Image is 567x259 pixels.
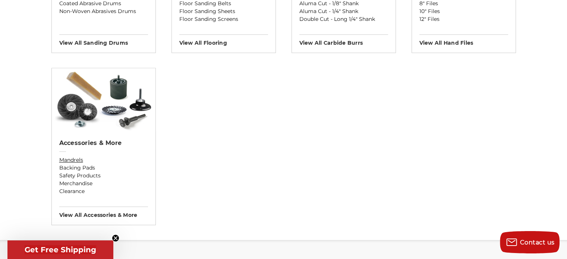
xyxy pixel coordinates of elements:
[59,180,148,187] a: Merchandise
[112,234,119,242] button: Close teaser
[59,7,148,15] a: Non-Woven Abrasives Drums
[299,15,388,23] a: Double Cut - Long 1/4" Shank
[25,245,96,254] span: Get Free Shipping
[520,239,555,246] span: Contact us
[59,34,148,46] h3: View All sanding drums
[299,34,388,46] h3: View All carbide burrs
[500,231,560,253] button: Contact us
[419,7,508,15] a: 10" Files
[179,15,268,23] a: Floor Sanding Screens
[7,240,113,259] div: Get Free ShippingClose teaser
[179,7,268,15] a: Floor Sanding Sheets
[299,7,388,15] a: Aluma Cut - 1/4" Shank
[52,68,155,132] img: Accessories & More
[59,156,148,164] a: Mandrels
[59,139,148,147] h2: Accessories & More
[419,34,508,46] h3: View All hand files
[59,164,148,172] a: Backing Pads
[59,172,148,180] a: Safety Products
[59,206,148,218] h3: View All accessories & more
[179,34,268,46] h3: View All flooring
[59,187,148,195] a: Clearance
[419,15,508,23] a: 12" Files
